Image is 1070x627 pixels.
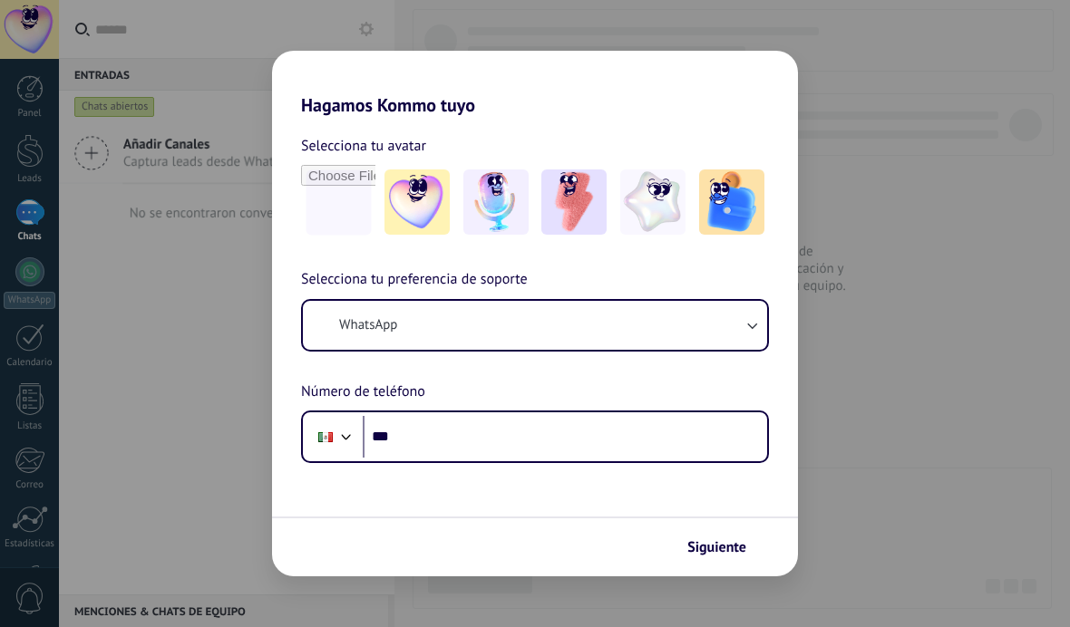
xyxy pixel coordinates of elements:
[308,418,343,456] div: Mexico: + 52
[339,316,397,334] span: WhatsApp
[301,268,528,292] span: Selecciona tu preferencia de soporte
[272,51,798,116] h2: Hagamos Kommo tuyo
[679,532,771,563] button: Siguiente
[301,134,426,158] span: Selecciona tu avatar
[620,169,686,235] img: -4.jpeg
[303,301,767,350] button: WhatsApp
[384,169,450,235] img: -1.jpeg
[541,169,607,235] img: -3.jpeg
[463,169,529,235] img: -2.jpeg
[687,541,746,554] span: Siguiente
[699,169,764,235] img: -5.jpeg
[301,381,425,404] span: Número de teléfono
